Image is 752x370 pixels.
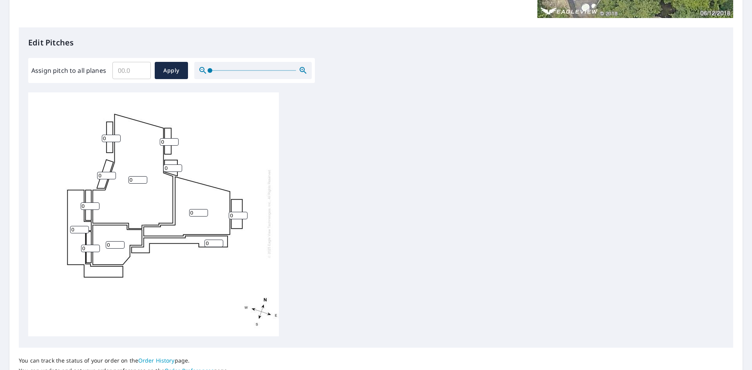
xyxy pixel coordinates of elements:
p: Edit Pitches [28,37,724,49]
input: 00.0 [112,60,151,81]
label: Assign pitch to all planes [31,66,106,75]
a: Order History [138,357,175,364]
span: Apply [161,66,182,76]
p: You can track the status of your order on the page. [19,357,229,364]
button: Apply [155,62,188,79]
